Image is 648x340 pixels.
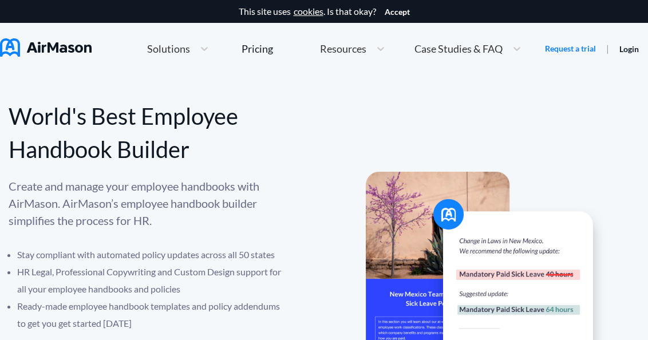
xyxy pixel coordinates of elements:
span: Case Studies & FAQ [414,44,503,54]
a: cookies [294,6,323,17]
a: Pricing [242,38,273,59]
div: Pricing [242,44,273,54]
li: Stay compliant with automated policy updates across all 50 states [17,246,289,263]
a: Request a trial [545,43,596,54]
li: HR Legal, Professional Copywriting and Custom Design support for all your employee handbooks and ... [17,263,289,298]
button: Accept cookies [385,7,410,17]
span: Solutions [147,44,190,54]
a: Login [619,44,639,54]
div: World's Best Employee Handbook Builder [9,100,324,166]
span: | [606,43,609,54]
p: Create and manage your employee handbooks with AirMason. AirMason’s employee handbook builder sim... [9,177,289,229]
li: Ready-made employee handbook templates and policy addendums to get you get started [DATE] [17,298,289,332]
span: Resources [320,44,366,54]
